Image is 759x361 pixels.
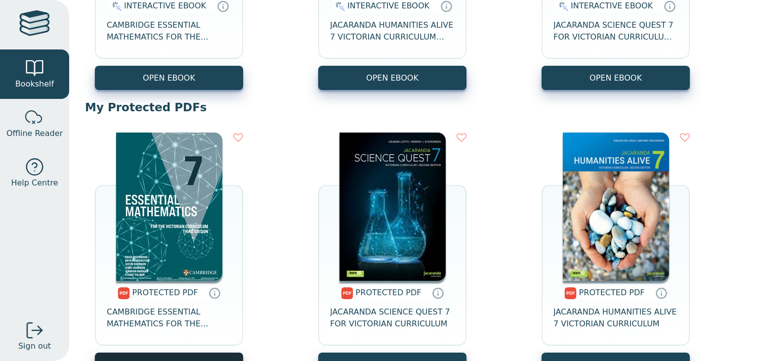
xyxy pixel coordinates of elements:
[553,19,678,43] span: JACARANDA SCIENCE QUEST 7 FOR VICTORIAN CURRICULUM LEARNON 2E EBOOK
[107,306,231,330] span: CAMBRIDGE ESSENTIAL MATHEMATICS FOR THE VICTORIAN CURRICULUM YEAR 7 3E
[571,1,653,10] span: INTERACTIVE EBOOK
[330,19,455,43] span: JACARANDA HUMANITIES ALIVE 7 VICTORIAN CURRICULUM LEARNON EBOOK 2E
[339,133,446,281] img: 80e2409e-1a35-4241-aab0-f2179ba3c3a7.jpg
[655,287,667,299] a: Protected PDFs cannot be printed, copied or shared. They can be accessed online through Education...
[209,287,220,299] a: Protected PDFs cannot be printed, copied or shared. They can be accessed online through Education...
[333,0,345,12] img: interactive.svg
[11,177,58,189] span: Help Centre
[579,288,645,297] span: PROTECTED PDF
[6,128,63,139] span: Offline Reader
[132,288,198,297] span: PROTECTED PDF
[330,306,455,330] span: JACARANDA SCIENCE QUEST 7 FOR VICTORIAN CURRICULUM
[563,133,669,281] img: a6c0d517-7539-43c4-8a9b-6497e7c2d4fe.png
[542,66,690,90] button: OPEN EBOOK
[341,287,353,299] img: pdf.svg
[109,0,122,12] img: interactive.svg
[95,66,243,90] button: OPEN EBOOK
[564,287,577,299] img: pdf.svg
[18,340,51,352] span: Sign out
[432,287,444,299] a: Protected PDFs cannot be printed, copied or shared. They can be accessed online through Education...
[107,19,231,43] span: CAMBRIDGE ESSENTIAL MATHEMATICS FOR THE VICTORIAN CURRICULUM YEAR 7 EBOOK 3E
[556,0,568,12] img: interactive.svg
[318,66,466,90] button: OPEN EBOOK
[356,288,422,297] span: PROTECTED PDF
[124,1,206,10] span: INTERACTIVE EBOOK
[553,306,678,330] span: JACARANDA HUMANITIES ALIVE 7 VICTORIAN CURRICULUM
[15,78,54,90] span: Bookshelf
[347,1,429,10] span: INTERACTIVE EBOOK
[85,100,743,115] p: My Protected PDFs
[118,287,130,299] img: pdf.svg
[116,133,222,281] img: 38f61441-8c7b-47c1-b281-f2cfadf3619f.jpg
